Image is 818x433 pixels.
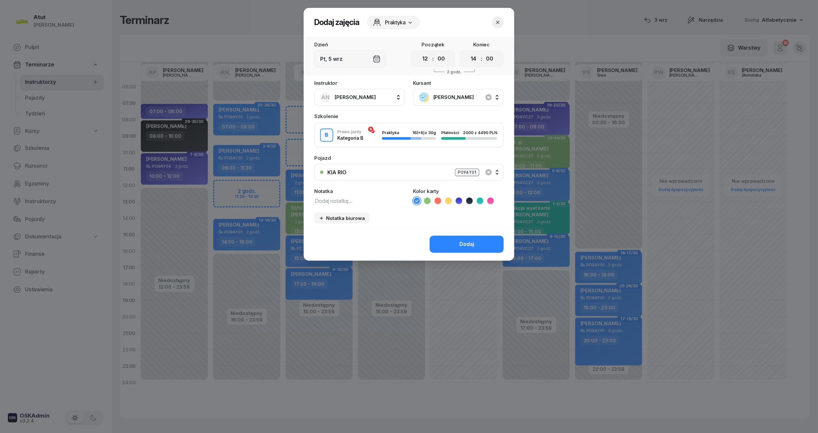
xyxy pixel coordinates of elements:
[441,131,463,135] div: Płatności
[459,240,474,249] div: Dodaj
[319,215,365,221] div: Notatka biurowa
[385,18,406,26] span: Praktyka
[481,55,482,63] div: :
[335,94,376,100] span: [PERSON_NAME]
[314,89,405,106] button: AN[PERSON_NAME]
[412,131,436,135] div: 16 z 30g
[382,130,399,135] span: Praktyka
[321,95,330,100] span: AN
[430,236,504,253] button: Dodaj
[455,169,479,176] div: PO9AY01
[417,130,425,135] span: (+6)
[314,164,504,181] button: KIA RIOPO9AY01
[433,93,498,102] span: [PERSON_NAME]
[315,123,503,147] button: BPrawo jazdyKategoria BPraktyka16(+6)z 30gPłatności2000 z 4490 PLN
[314,213,370,224] button: Notatka biurowa
[327,170,346,175] div: KIA RIO
[314,17,359,28] h2: Dodaj zajęcia
[463,131,497,135] div: 2000 z 4490 PLN
[433,55,434,63] div: :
